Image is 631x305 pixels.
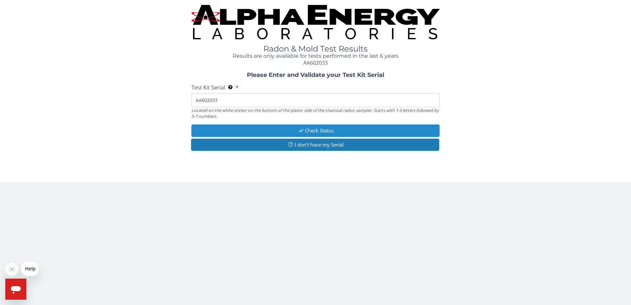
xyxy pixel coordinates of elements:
button: Check Status [191,124,440,137]
button: I don't have my Serial [191,139,440,151]
h4: Results are only available for tests performed in the last 6 years [191,53,440,59]
iframe: Button to launch messaging window [5,279,26,300]
span: Test Kit Serial [191,84,225,91]
iframe: Message from company [21,261,39,276]
div: Located on the white sticker on the bottom of the plastic side of the charcoal radon sampler. Sta... [191,107,440,119]
span: AA602033 [303,59,328,66]
strong: Please Enter and Validate your Test Kit Serial [247,71,384,79]
h1: Radon & Mold Test Results [191,45,440,53]
iframe: Close message [5,263,18,276]
img: TightCrop.jpg [191,5,440,39]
